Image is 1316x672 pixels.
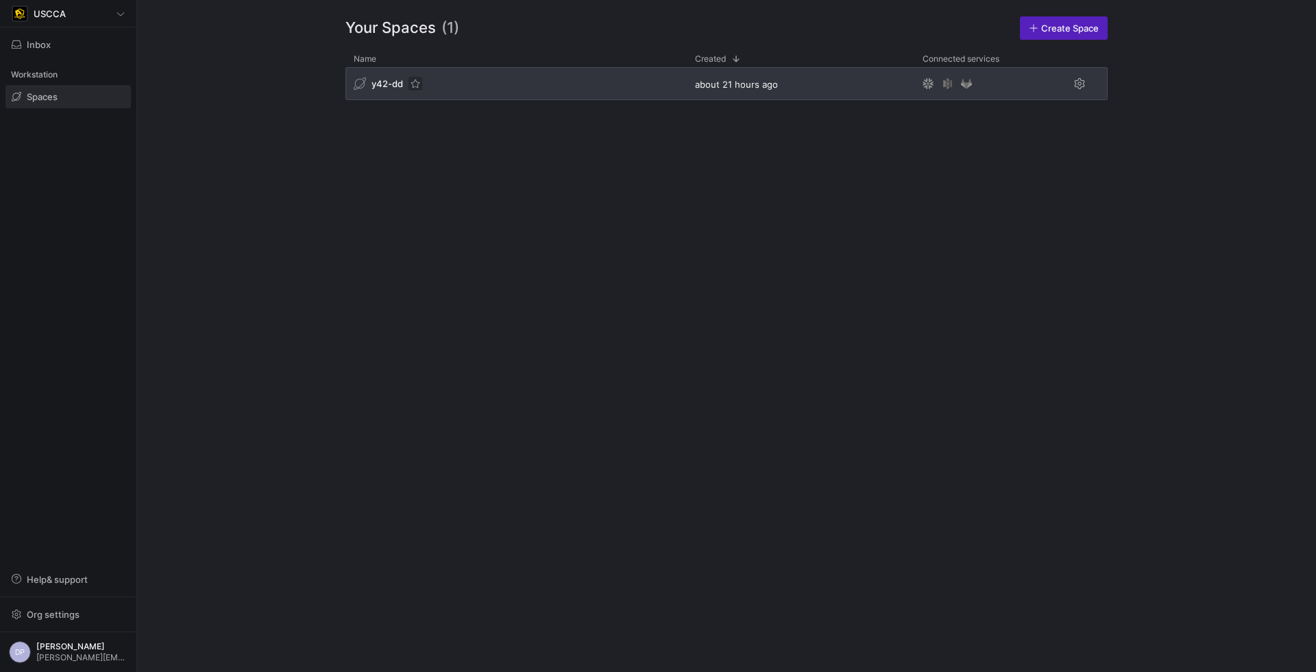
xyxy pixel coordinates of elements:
[5,568,131,591] button: Help& support
[695,79,778,90] span: about 21 hours ago
[34,8,66,19] span: USCCA
[345,67,1108,106] div: Press SPACE to select this row.
[371,78,403,89] span: y42-dd
[345,16,436,40] span: Your Spaces
[5,64,131,85] div: Workstation
[27,574,88,585] span: Help & support
[695,54,726,64] span: Created
[9,641,31,663] div: DP
[5,638,131,667] button: DP[PERSON_NAME][PERSON_NAME][EMAIL_ADDRESS][PERSON_NAME][DOMAIN_NAME]
[36,653,127,662] span: [PERSON_NAME][EMAIL_ADDRESS][PERSON_NAME][DOMAIN_NAME]
[5,610,131,621] a: Org settings
[13,7,27,21] img: https://storage.googleapis.com/y42-prod-data-exchange/images/uAsz27BndGEK0hZWDFeOjoxA7jCwgK9jE472...
[5,33,131,56] button: Inbox
[1041,23,1099,34] span: Create Space
[36,642,127,651] span: [PERSON_NAME]
[354,54,376,64] span: Name
[27,91,58,102] span: Spaces
[923,54,999,64] span: Connected services
[27,609,80,620] span: Org settings
[441,16,459,40] span: (1)
[5,603,131,626] button: Org settings
[27,39,51,50] span: Inbox
[1020,16,1108,40] a: Create Space
[5,85,131,108] a: Spaces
